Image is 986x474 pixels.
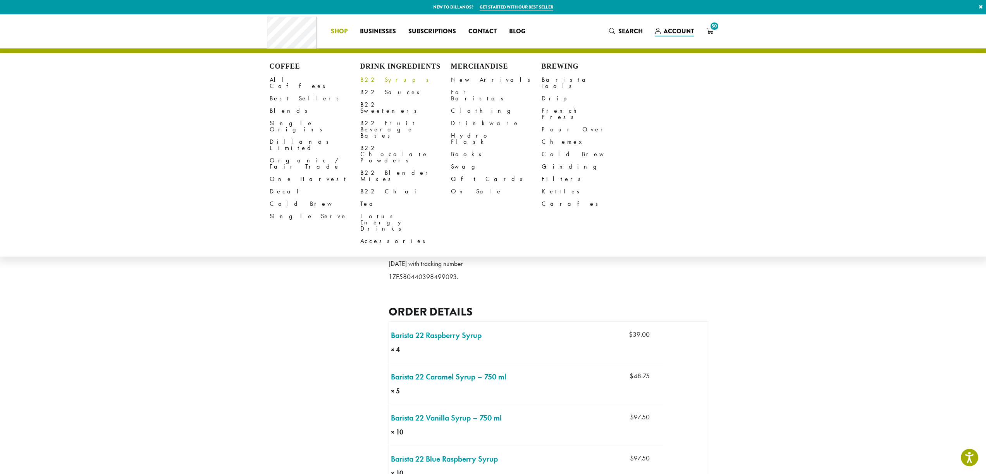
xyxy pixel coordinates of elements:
span: $ [630,454,634,462]
strong: × 4 [391,345,423,355]
span: Blog [509,27,525,36]
a: Barista 22 Raspberry Syrup [391,329,482,341]
a: B22 Sweeteners [360,98,451,117]
a: Hydro Flask [451,129,542,148]
a: Best Sellers [270,92,360,105]
span: $ [629,330,633,339]
span: Shop [331,27,348,36]
h4: Coffee [270,62,360,71]
h4: Brewing [542,62,632,71]
span: Search [618,27,643,36]
span: Businesses [360,27,396,36]
a: New Arrivals [451,74,542,86]
a: B22 Blender Mixes [360,167,451,185]
a: Filters [542,173,632,185]
a: Grinding [542,160,632,173]
a: Drinkware [451,117,542,129]
a: Cold Brew [270,198,360,210]
a: Books [451,148,542,160]
span: Account [664,27,694,36]
a: Barista Tools [542,74,632,92]
span: Subscriptions [408,27,456,36]
a: Lotus Energy Drinks [360,210,451,235]
a: Clothing [451,105,542,117]
h2: Order details [389,305,708,319]
a: B22 Chai [360,185,451,198]
span: Contact [468,27,497,36]
a: Cold Brew [542,148,632,160]
a: Shop [325,25,354,38]
bdi: 97.50 [630,454,650,462]
a: Chemex [542,136,632,148]
span: 50 [709,21,719,31]
a: On Sale [451,185,542,198]
a: Barista 22 Vanilla Syrup – 750 ml [391,412,502,424]
a: Gift Cards [451,173,542,185]
bdi: 97.50 [630,413,650,421]
a: Kettles [542,185,632,198]
strong: × 10 [391,427,430,437]
h4: Merchandise [451,62,542,71]
a: B22 Syrups [360,74,451,86]
a: Get started with our best seller [480,4,553,10]
a: Barista 22 Caramel Syrup – 750 ml [391,371,506,383]
a: Barista 22 Blue Raspberry Syrup [391,453,498,465]
a: Organic / Fair Trade [270,154,360,173]
bdi: 48.75 [630,372,650,380]
a: Dillanos Limited [270,136,360,154]
a: Carafes [542,198,632,210]
a: Drip [542,92,632,105]
a: Decaf [270,185,360,198]
span: $ [630,413,634,421]
a: For Baristas [451,86,542,105]
a: B22 Sauces [360,86,451,98]
span: $ [630,372,633,380]
a: Search [603,25,649,38]
a: Pour Over [542,123,632,136]
a: Swag [451,160,542,173]
a: Single Serve [270,210,360,222]
a: Tea [360,198,451,210]
a: French Press [542,105,632,123]
a: B22 Chocolate Powders [360,142,451,167]
a: One Harvest [270,173,360,185]
h4: Drink Ingredients [360,62,451,71]
bdi: 39.00 [629,330,650,339]
a: Single Origins [270,117,360,136]
a: B22 Fruit Beverage Bases [360,117,451,142]
a: All Coffees [270,74,360,92]
a: Accessories [360,235,451,247]
a: Blends [270,105,360,117]
strong: × 5 [391,386,430,396]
